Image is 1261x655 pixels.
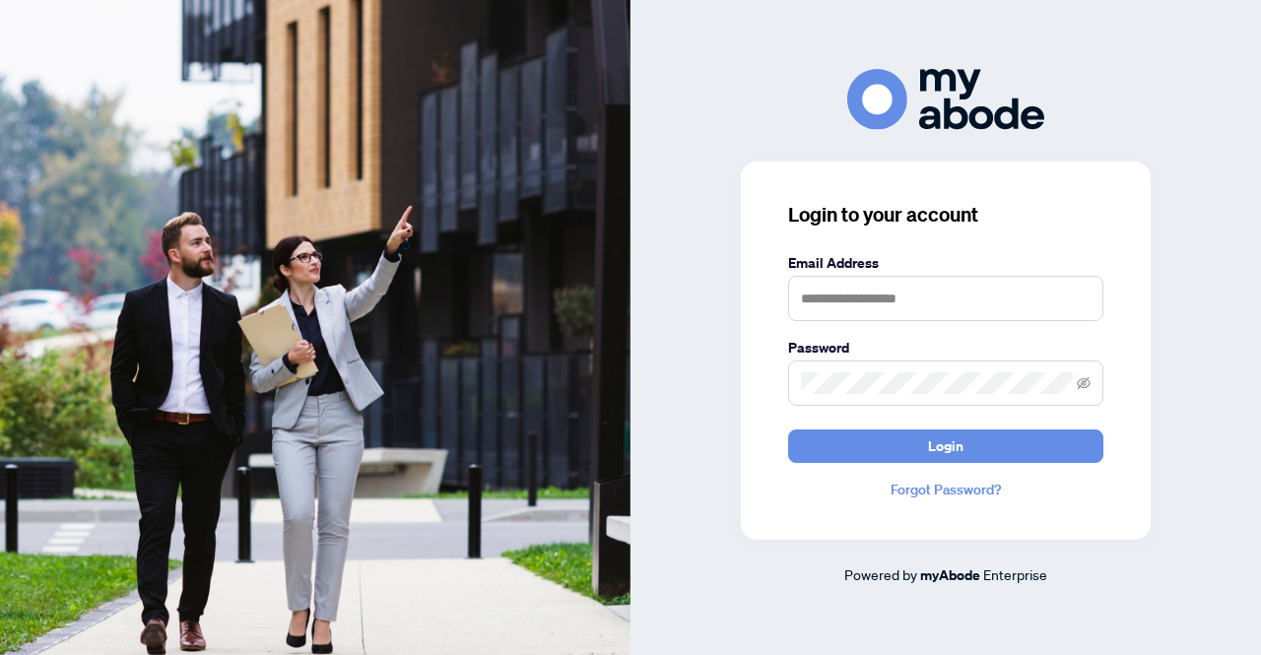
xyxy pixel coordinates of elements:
a: Forgot Password? [788,479,1103,500]
img: ma-logo [847,69,1044,129]
h3: Login to your account [788,201,1103,229]
label: Email Address [788,252,1103,274]
span: eye-invisible [1077,376,1091,390]
label: Password [788,337,1103,359]
button: Login [788,429,1103,463]
span: Login [928,430,963,462]
span: Powered by [844,565,917,583]
a: myAbode [920,564,980,586]
span: Enterprise [983,565,1047,583]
